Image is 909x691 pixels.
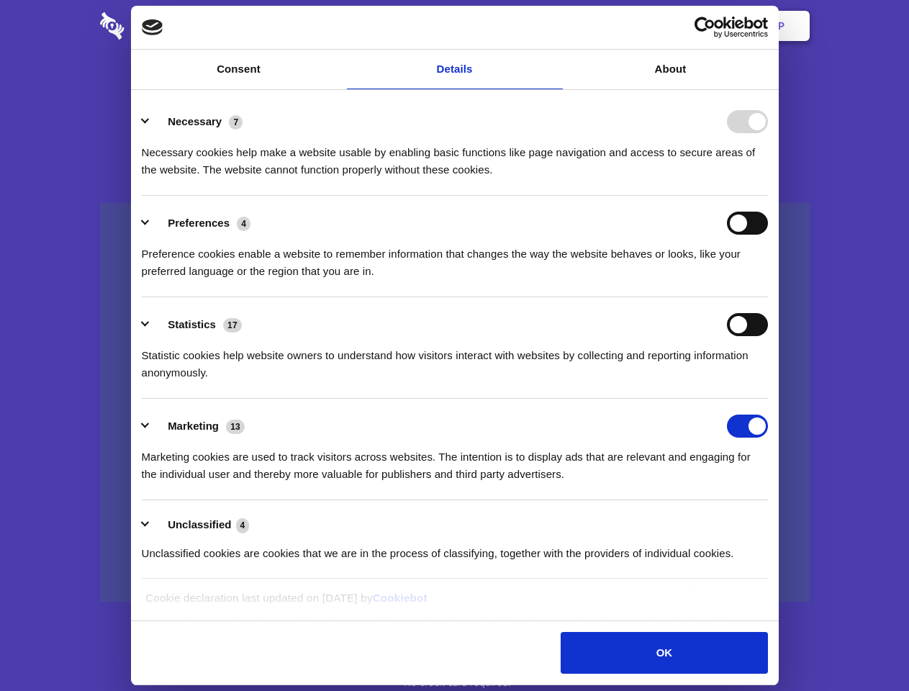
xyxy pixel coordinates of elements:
label: Preferences [168,217,230,229]
button: Marketing (13) [142,415,254,438]
label: Statistics [168,318,216,330]
iframe: Drift Widget Chat Controller [837,619,892,674]
span: 17 [223,318,242,333]
div: Cookie declaration last updated on [DATE] by [135,590,774,618]
a: Wistia video thumbnail [100,203,810,602]
a: Usercentrics Cookiebot - opens in a new window [642,17,768,38]
div: Preference cookies enable a website to remember information that changes the way the website beha... [142,235,768,280]
a: About [563,50,779,89]
a: Contact [584,4,650,48]
div: Unclassified cookies are cookies that we are in the process of classifying, together with the pro... [142,534,768,562]
a: Consent [131,50,347,89]
span: 4 [236,518,250,533]
a: Cookiebot [373,592,428,604]
span: 7 [229,115,243,130]
img: logo-wordmark-white-trans-d4663122ce5f474addd5e946df7df03e33cb6a1c49d2221995e7729f52c070b2.svg [100,12,223,40]
button: Preferences (4) [142,212,260,235]
a: Details [347,50,563,89]
button: Statistics (17) [142,313,251,336]
div: Necessary cookies help make a website usable by enabling basic functions like page navigation and... [142,133,768,179]
span: 4 [237,217,250,231]
a: Login [653,4,715,48]
a: Pricing [422,4,485,48]
img: logo [142,19,163,35]
div: Statistic cookies help website owners to understand how visitors interact with websites by collec... [142,336,768,381]
span: 13 [226,420,245,434]
button: OK [561,632,767,674]
h1: Eliminate Slack Data Loss. [100,65,810,117]
label: Necessary [168,115,222,127]
label: Marketing [168,420,219,432]
div: Marketing cookies are used to track visitors across websites. The intention is to display ads tha... [142,438,768,483]
button: Unclassified (4) [142,516,258,534]
button: Necessary (7) [142,110,252,133]
h4: Auto-redaction of sensitive data, encrypted data sharing and self-destructing private chats. Shar... [100,131,810,179]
